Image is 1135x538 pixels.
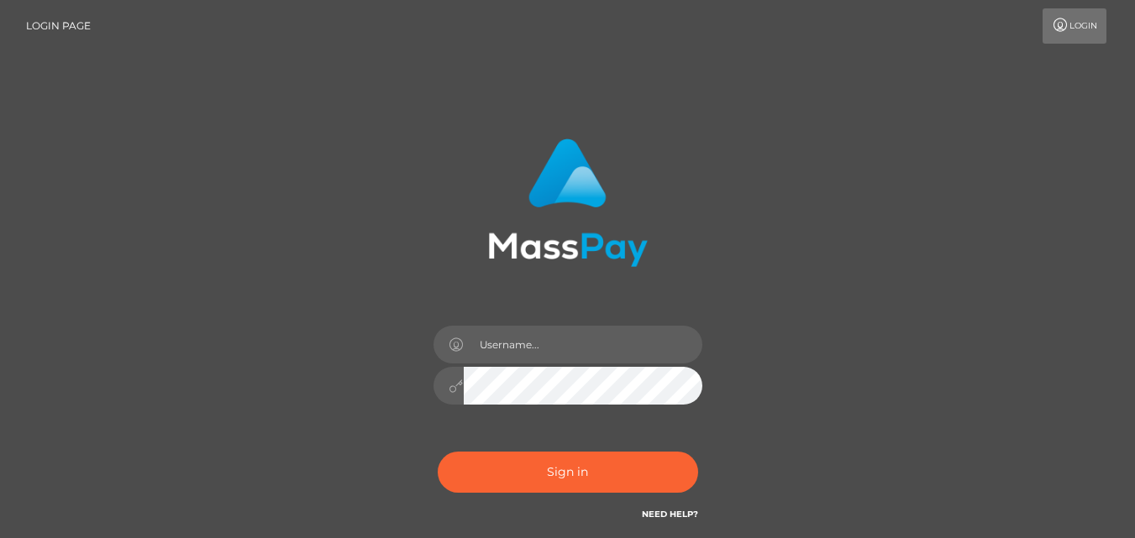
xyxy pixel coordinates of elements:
[464,326,702,363] input: Username...
[26,8,91,44] a: Login Page
[642,509,698,520] a: Need Help?
[438,452,698,493] button: Sign in
[488,138,648,267] img: MassPay Login
[1043,8,1106,44] a: Login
